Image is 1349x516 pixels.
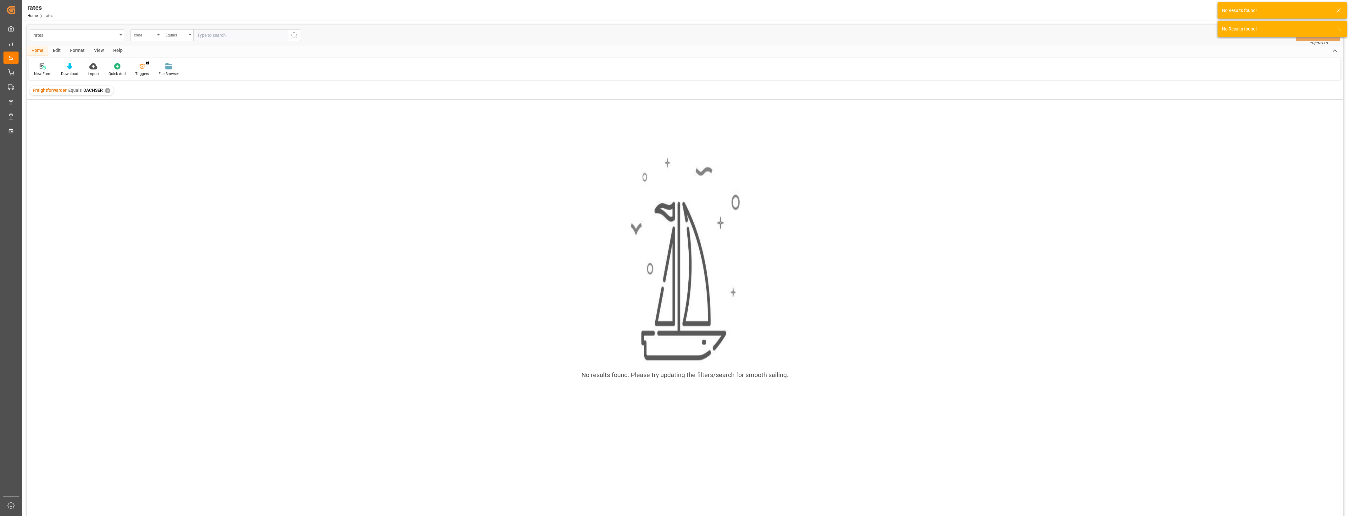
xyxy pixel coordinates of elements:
span: Ctrl/CMD + S [1310,41,1328,46]
div: Format [65,46,89,56]
div: ✕ [105,88,110,93]
div: View [89,46,108,56]
div: rates [33,31,117,39]
span: Freightforwarder [33,88,67,93]
span: DACHSER [83,88,103,93]
a: Home [27,14,38,18]
div: rates [27,3,53,12]
div: Quick Add [108,71,126,77]
div: File Browser [158,71,179,77]
div: No Results found! [1222,7,1330,14]
div: Edit [48,46,65,56]
div: Help [108,46,127,56]
div: Download [61,71,78,77]
button: open menu [130,29,162,41]
input: Type to search [193,29,288,41]
img: smooth_sailing.jpeg [630,156,740,363]
div: Equals [165,31,187,38]
div: code [134,31,155,38]
button: search button [288,29,301,41]
div: Import [88,71,99,77]
button: open menu [30,29,124,41]
div: Home [27,46,48,56]
div: New Form [34,71,52,77]
span: Equals [68,88,82,93]
button: open menu [162,29,193,41]
div: No results found. Please try updating the filters/search for smooth sailing. [581,370,788,380]
div: No Results found! [1222,26,1330,32]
